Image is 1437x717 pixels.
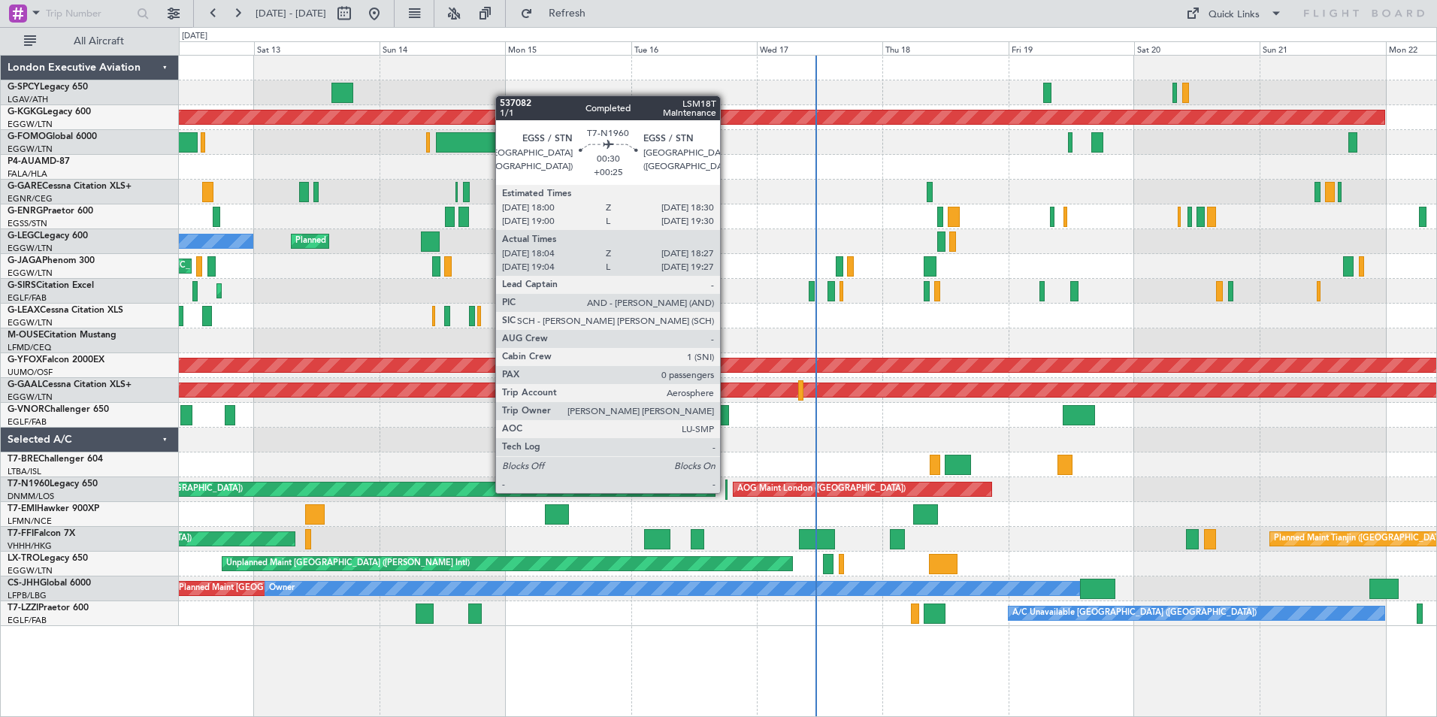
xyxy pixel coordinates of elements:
[39,36,159,47] span: All Aircraft
[8,107,91,116] a: G-KGKGLegacy 600
[8,182,42,191] span: G-GARE
[8,306,40,315] span: G-LEAX
[17,29,163,53] button: All Aircraft
[8,579,40,588] span: CS-JHH
[8,193,53,204] a: EGNR/CEG
[8,579,91,588] a: CS-JHHGlobal 6000
[1260,41,1385,55] div: Sun 21
[8,615,47,626] a: EGLF/FAB
[882,41,1008,55] div: Thu 18
[757,41,882,55] div: Wed 17
[8,554,88,563] a: LX-TROLegacy 650
[1178,2,1290,26] button: Quick Links
[8,540,52,552] a: VHHH/HKG
[1209,8,1260,23] div: Quick Links
[8,516,52,527] a: LFMN/NCE
[8,207,93,216] a: G-ENRGPraetor 600
[8,231,40,241] span: G-LEGC
[8,231,88,241] a: G-LEGCLegacy 600
[1012,602,1257,625] div: A/C Unavailable [GEOGRAPHIC_DATA] ([GEOGRAPHIC_DATA])
[8,604,89,613] a: T7-LZZIPraetor 600
[8,455,38,464] span: T7-BRE
[631,41,757,55] div: Tue 16
[8,604,38,613] span: T7-LZZI
[8,168,47,180] a: FALA/HLA
[737,478,906,501] div: AOG Maint London ([GEOGRAPHIC_DATA])
[8,529,75,538] a: T7-FFIFalcon 7X
[380,41,505,55] div: Sun 14
[8,355,42,365] span: G-YFOX
[8,83,40,92] span: G-SPCY
[8,480,50,489] span: T7-N1960
[8,405,109,414] a: G-VNORChallenger 650
[8,331,116,340] a: M-OUSECitation Mustang
[295,230,532,253] div: Planned Maint [GEOGRAPHIC_DATA] ([GEOGRAPHIC_DATA])
[8,392,53,403] a: EGGW/LTN
[8,504,99,513] a: T7-EMIHawker 900XP
[8,491,54,502] a: DNMM/LOS
[8,367,53,378] a: UUMO/OSF
[46,2,132,25] input: Trip Number
[8,317,53,328] a: EGGW/LTN
[254,41,380,55] div: Sat 13
[8,94,48,105] a: LGAV/ATH
[8,243,53,254] a: EGGW/LTN
[8,207,43,216] span: G-ENRG
[8,119,53,130] a: EGGW/LTN
[70,255,307,277] div: Planned Maint [GEOGRAPHIC_DATA] ([GEOGRAPHIC_DATA])
[8,292,47,304] a: EGLF/FAB
[8,380,42,389] span: G-GAAL
[8,306,123,315] a: G-LEAXCessna Citation XLS
[8,590,47,601] a: LFPB/LBG
[1009,41,1134,55] div: Fri 19
[8,380,132,389] a: G-GAALCessna Citation XLS+
[8,416,47,428] a: EGLF/FAB
[1134,41,1260,55] div: Sat 20
[8,342,51,353] a: LFMD/CEQ
[269,577,295,600] div: Owner
[128,41,253,55] div: Fri 12
[8,256,42,265] span: G-JAGA
[8,466,41,477] a: LTBA/ISL
[8,132,97,141] a: G-FOMOGlobal 6000
[226,552,470,575] div: Unplanned Maint [GEOGRAPHIC_DATA] ([PERSON_NAME] Intl)
[8,144,53,155] a: EGGW/LTN
[8,281,36,290] span: G-SIRS
[8,455,103,464] a: T7-BREChallenger 604
[513,2,604,26] button: Refresh
[256,7,326,20] span: [DATE] - [DATE]
[8,157,70,166] a: P4-AUAMD-87
[8,281,94,290] a: G-SIRSCitation Excel
[8,529,34,538] span: T7-FFI
[8,256,95,265] a: G-JAGAPhenom 300
[221,280,458,302] div: Planned Maint [GEOGRAPHIC_DATA] ([GEOGRAPHIC_DATA])
[8,331,44,340] span: M-OUSE
[8,504,37,513] span: T7-EMI
[8,218,47,229] a: EGSS/STN
[8,107,43,116] span: G-KGKG
[8,83,88,92] a: G-SPCYLegacy 650
[8,157,41,166] span: P4-AUA
[182,30,207,43] div: [DATE]
[8,132,46,141] span: G-FOMO
[8,554,40,563] span: LX-TRO
[8,355,104,365] a: G-YFOXFalcon 2000EX
[8,268,53,279] a: EGGW/LTN
[536,8,599,19] span: Refresh
[8,480,98,489] a: T7-N1960Legacy 650
[8,405,44,414] span: G-VNOR
[8,182,132,191] a: G-GARECessna Citation XLS+
[505,41,631,55] div: Mon 15
[8,565,53,576] a: EGGW/LTN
